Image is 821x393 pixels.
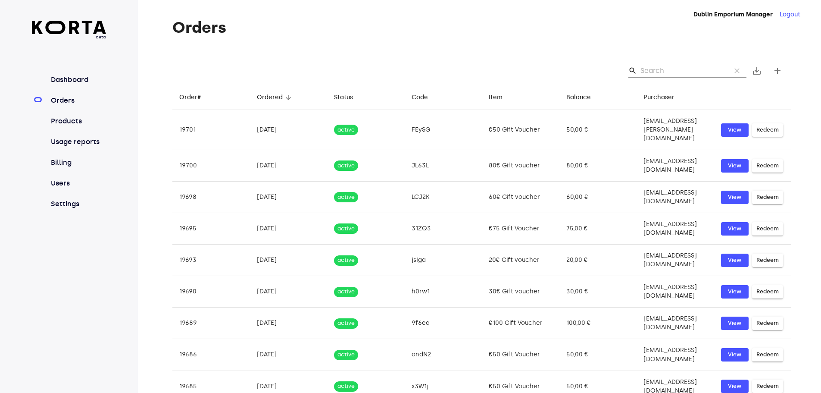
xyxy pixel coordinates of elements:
[756,381,779,391] span: Redeem
[721,191,749,204] a: View
[405,308,482,339] td: 9f6eq
[32,21,106,34] img: Korta
[405,245,482,276] td: jsIga
[482,182,559,213] td: 60€ Gift voucher
[334,256,358,264] span: active
[721,254,749,267] button: View
[250,110,328,150] td: [DATE]
[725,255,744,265] span: View
[284,94,292,101] span: arrow_downward
[489,92,514,103] span: Item
[412,92,439,103] span: Code
[756,350,779,360] span: Redeem
[334,162,358,170] span: active
[250,245,328,276] td: [DATE]
[752,123,783,137] button: Redeem
[179,92,201,103] div: Order#
[334,225,358,233] span: active
[637,245,714,276] td: [EMAIL_ADDRESS][DOMAIN_NAME]
[172,339,250,371] td: 19686
[756,287,779,297] span: Redeem
[172,276,250,308] td: 19690
[250,213,328,245] td: [DATE]
[405,213,482,245] td: 31ZQ3
[693,11,773,18] strong: Dublin Emporium Manager
[334,126,358,134] span: active
[559,213,637,245] td: 75,00 €
[334,351,358,359] span: active
[752,285,783,299] button: Redeem
[405,182,482,213] td: LCJ2K
[405,150,482,182] td: JL63L
[752,348,783,362] button: Redeem
[482,150,559,182] td: 80€ Gift voucher
[482,308,559,339] td: €100 Gift Voucher
[482,245,559,276] td: 20€ Gift voucher
[172,308,250,339] td: 19689
[334,319,358,327] span: active
[725,287,744,297] span: View
[172,19,791,36] h1: Orders
[250,150,328,182] td: [DATE]
[334,382,358,390] span: active
[637,276,714,308] td: [EMAIL_ADDRESS][DOMAIN_NAME]
[721,348,749,362] button: View
[559,308,637,339] td: 100,00 €
[721,380,749,393] button: View
[721,285,749,299] button: View
[559,110,637,150] td: 50,00 €
[412,92,428,103] div: Code
[559,182,637,213] td: 60,00 €
[559,276,637,308] td: 30,00 €
[566,92,602,103] span: Balance
[32,34,106,40] span: beta
[756,255,779,265] span: Redeem
[643,92,674,103] div: Purchaser
[250,276,328,308] td: [DATE]
[725,381,744,391] span: View
[250,339,328,371] td: [DATE]
[725,350,744,360] span: View
[172,110,250,150] td: 19701
[721,317,749,330] button: View
[721,123,749,137] button: View
[640,64,724,78] input: Search
[725,192,744,202] span: View
[482,110,559,150] td: €50 Gift Voucher
[746,60,767,81] button: Export
[334,92,364,103] span: Status
[482,339,559,371] td: €50 Gift Voucher
[49,116,106,126] a: Products
[489,92,503,103] div: Item
[752,66,762,76] span: save_alt
[405,110,482,150] td: FEySG
[756,318,779,328] span: Redeem
[49,199,106,209] a: Settings
[637,213,714,245] td: [EMAIL_ADDRESS][DOMAIN_NAME]
[725,125,744,135] span: View
[172,150,250,182] td: 19700
[752,380,783,393] button: Redeem
[334,92,353,103] div: Status
[334,288,358,296] span: active
[250,182,328,213] td: [DATE]
[752,317,783,330] button: Redeem
[49,137,106,147] a: Usage reports
[559,339,637,371] td: 50,00 €
[257,92,294,103] span: Ordered
[334,193,358,201] span: active
[721,159,749,173] button: View
[482,213,559,245] td: €75 Gift Voucher
[250,308,328,339] td: [DATE]
[49,157,106,168] a: Billing
[756,125,779,135] span: Redeem
[637,339,714,371] td: [EMAIL_ADDRESS][DOMAIN_NAME]
[566,92,591,103] div: Balance
[752,222,783,236] button: Redeem
[637,308,714,339] td: [EMAIL_ADDRESS][DOMAIN_NAME]
[643,92,686,103] span: Purchaser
